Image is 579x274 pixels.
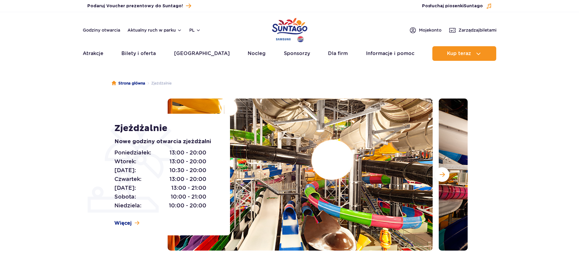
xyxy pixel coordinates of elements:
span: Moje konto [419,27,441,33]
span: 10:30 - 20:00 [169,166,206,175]
span: Wtorek: [114,157,136,166]
span: Poniedziałek: [114,148,151,157]
span: 10:00 - 21:00 [171,192,206,201]
button: pl [189,27,201,33]
span: Suntago [464,4,483,8]
button: Kup teraz [432,46,496,61]
a: Godziny otwarcia [83,27,120,33]
a: Strona główna [112,80,145,86]
a: Nocleg [248,46,266,61]
a: Bilety i oferta [121,46,156,61]
button: Aktualny ruch w parku [127,28,182,33]
li: Zjeżdżalnie [145,80,172,86]
span: [DATE]: [114,166,136,175]
a: Dla firm [328,46,348,61]
a: Park of Poland [272,15,307,43]
span: Zarządzaj biletami [459,27,497,33]
p: Nowe godziny otwarcia zjeżdżalni [114,137,216,146]
a: Informacje i pomoc [366,46,414,61]
button: Posłuchaj piosenkiSuntago [422,3,492,9]
span: 13:00 - 20:00 [169,157,206,166]
span: Więcej [114,220,132,227]
span: 10:00 - 20:00 [169,201,206,210]
span: Posłuchaj piosenki [422,3,483,9]
span: Niedziela: [114,201,141,210]
span: Sobota: [114,192,136,201]
span: Kup teraz [447,51,471,56]
a: Zarządzajbiletami [449,26,497,34]
span: 13:00 - 20:00 [169,148,206,157]
a: [GEOGRAPHIC_DATA] [174,46,230,61]
span: Podaruj Voucher prezentowy do Suntago! [87,3,183,9]
span: Czwartek: [114,175,141,183]
span: 13:00 - 21:00 [171,184,206,192]
a: Podaruj Voucher prezentowy do Suntago! [87,2,191,10]
button: Następny slajd [435,167,449,182]
a: Atrakcje [83,46,103,61]
a: Więcej [114,220,139,227]
h1: Zjeżdżalnie [114,123,216,134]
span: [DATE]: [114,184,136,192]
span: 13:00 - 20:00 [169,175,206,183]
a: Mojekonto [409,26,441,34]
a: Sponsorzy [284,46,310,61]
